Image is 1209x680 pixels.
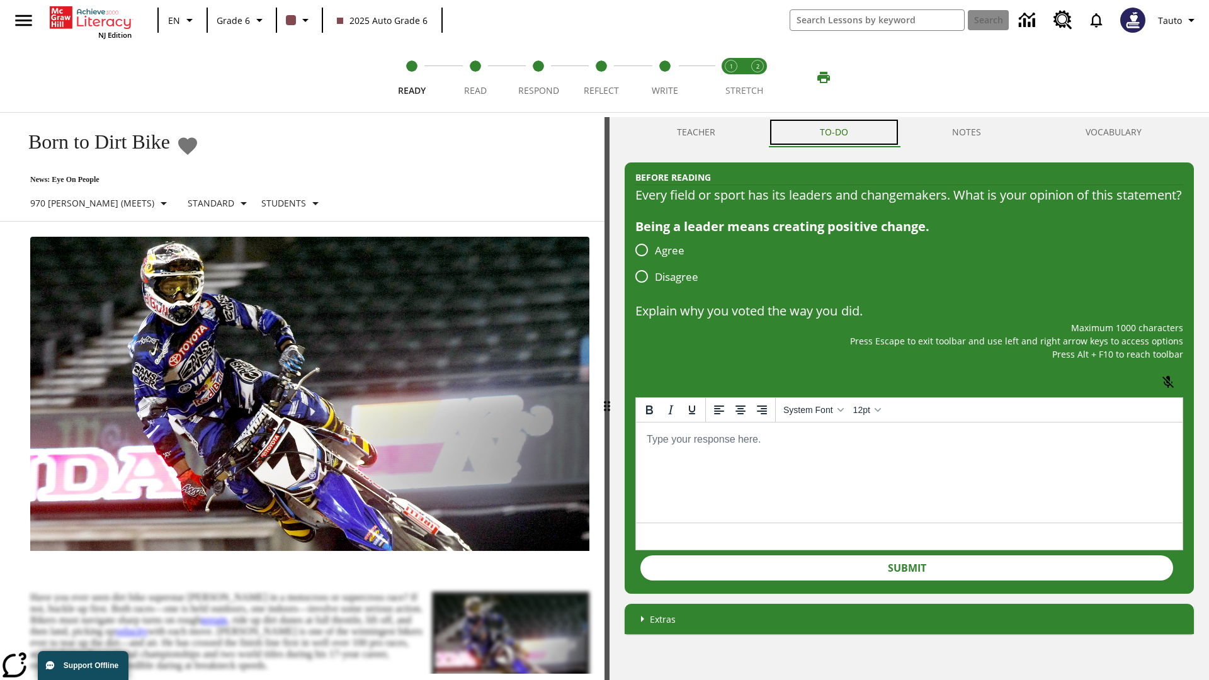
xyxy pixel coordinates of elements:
[635,334,1183,348] p: Press Escape to exit toolbar and use left and right arrow keys to access options
[625,117,768,147] button: Teacher
[584,84,619,96] span: Reflect
[176,135,199,157] button: Add to Favorites - Born to Dirt Bike
[713,43,749,112] button: Stretch Read step 1 of 2
[1158,14,1182,27] span: Tauto
[730,399,751,421] button: Align center
[635,237,708,290] div: poll
[1120,8,1145,33] img: Avatar
[1080,4,1113,37] a: Notifications
[30,237,589,552] img: Motocross racer James Stewart flies through the air on his dirt bike.
[183,192,256,215] button: Scaffolds, Standard
[640,555,1173,581] button: Submit
[25,192,176,215] button: Select Lexile, 970 Lexile (Meets)
[15,130,170,154] h1: Born to Dirt Bike
[518,84,559,96] span: Respond
[635,185,1183,205] div: Every field or sport has its leaders and changemakers. What is your opinion of this statement?
[15,175,328,184] p: News: Eye On People
[681,399,703,421] button: Underline
[730,62,733,71] text: 1
[650,613,676,626] p: Extras
[604,117,610,680] div: Press Enter or Spacebar and then press right and left arrow keys to move the slider
[635,301,1183,321] p: Explain why you voted the way you did.
[635,217,1183,237] div: Being a leader means creating positive change.
[98,30,132,40] span: NJ Edition
[50,4,132,40] div: Home
[853,405,870,415] span: 12pt
[708,399,730,421] button: Align left
[628,43,701,112] button: Write step 5 of 5
[900,117,1034,147] button: NOTES
[168,14,180,27] span: EN
[635,321,1183,334] p: Maximum 1000 characters
[778,399,848,421] button: Fonts
[217,14,250,27] span: Grade 6
[652,84,678,96] span: Write
[5,2,42,39] button: Open side menu
[375,43,448,112] button: Ready step 1 of 5
[610,117,1209,680] div: activity
[1033,117,1194,147] button: VOCABULARY
[212,9,272,31] button: Grade: Grade 6, Select a grade
[1011,3,1046,38] a: Data Center
[635,348,1183,361] p: Press Alt + F10 to reach toolbar
[1153,367,1183,397] button: Click to activate and allow voice recognition
[660,399,681,421] button: Italic
[639,399,660,421] button: Bold
[751,399,773,421] button: Align right
[261,196,306,210] p: Students
[756,62,759,71] text: 2
[438,43,511,112] button: Read step 2 of 5
[655,269,698,285] span: Disagree
[1113,4,1153,37] button: Select a new avatar
[625,604,1194,634] div: Extras
[655,242,684,259] span: Agree
[162,9,203,31] button: Language: EN, Select a language
[739,43,776,112] button: Stretch Respond step 2 of 2
[790,10,964,30] input: search field
[565,43,638,112] button: Reflect step 4 of 5
[1153,9,1204,31] button: Profile/Settings
[1046,3,1080,37] a: Resource Center, Will open in new tab
[337,14,428,27] span: 2025 Auto Grade 6
[783,405,833,415] span: System Font
[635,171,711,184] h2: Before Reading
[636,422,1183,523] iframe: Reach text area
[803,66,844,89] button: Print
[281,9,318,31] button: Class color is dark brown. Change class color
[464,84,487,96] span: Read
[502,43,575,112] button: Respond step 3 of 5
[398,84,426,96] span: Ready
[625,117,1194,147] div: Instructional Panel Tabs
[188,196,234,210] p: Standard
[38,651,128,680] button: Support Offline
[725,84,763,96] span: STRETCH
[848,399,885,421] button: Font sizes
[64,661,118,670] span: Support Offline
[768,117,900,147] button: TO-DO
[30,196,154,210] p: 970 [PERSON_NAME] (Meets)
[256,192,328,215] button: Select Student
